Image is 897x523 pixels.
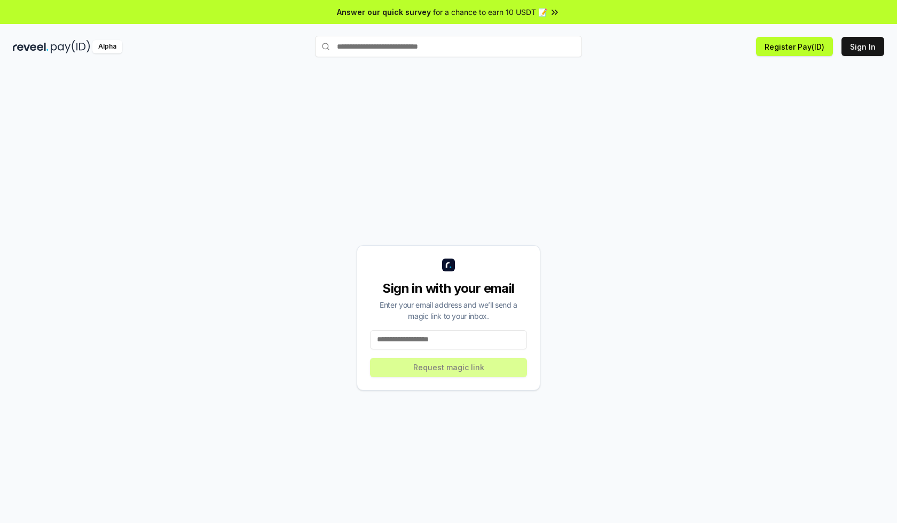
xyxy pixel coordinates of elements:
span: for a chance to earn 10 USDT 📝 [433,6,547,18]
div: Enter your email address and we’ll send a magic link to your inbox. [370,299,527,322]
img: pay_id [51,40,90,53]
button: Sign In [841,37,884,56]
span: Answer our quick survey [337,6,431,18]
button: Register Pay(ID) [756,37,833,56]
div: Sign in with your email [370,280,527,297]
img: logo_small [442,259,455,271]
img: reveel_dark [13,40,49,53]
div: Alpha [92,40,122,53]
